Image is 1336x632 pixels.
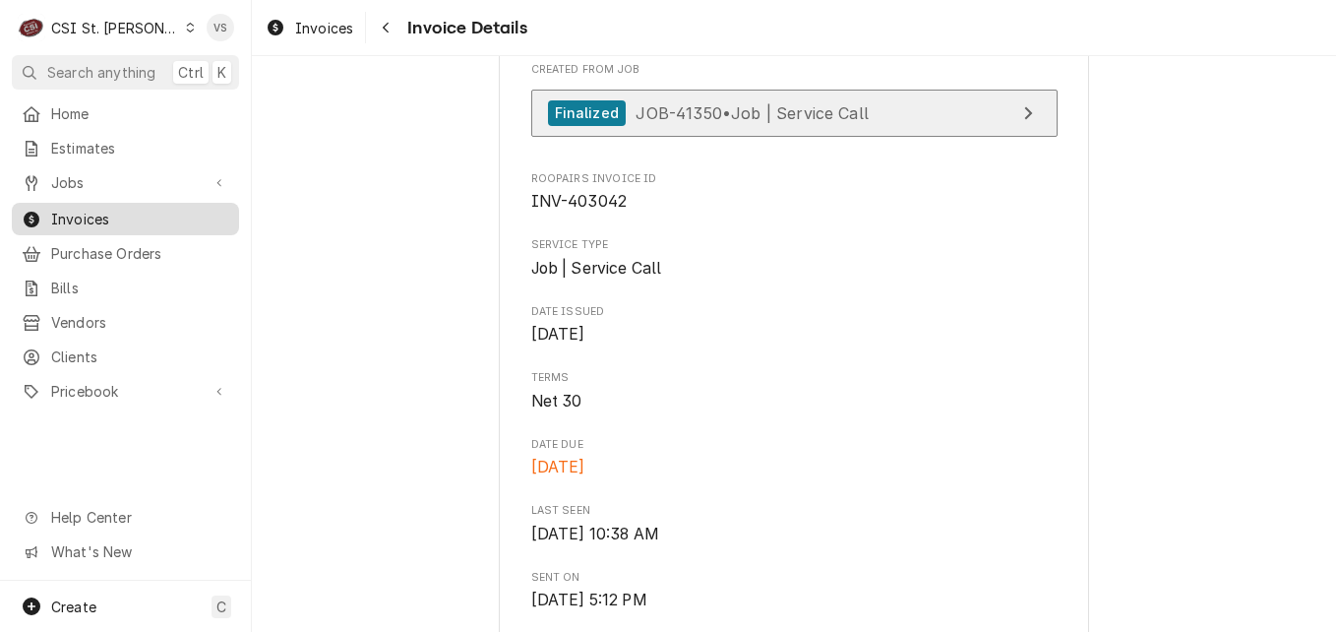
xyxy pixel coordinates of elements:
[217,62,226,83] span: K
[12,375,239,408] a: Go to Pricebook
[531,370,1058,386] span: Terms
[401,15,526,41] span: Invoice Details
[531,325,585,344] span: [DATE]
[531,525,659,543] span: [DATE] 10:38 AM
[12,272,239,304] a: Bills
[12,341,239,373] a: Clients
[51,243,229,264] span: Purchase Orders
[12,97,239,130] a: Home
[12,166,239,199] a: Go to Jobs
[531,458,585,476] span: [DATE]
[51,209,229,229] span: Invoices
[531,257,1058,281] span: Service Type
[531,437,1058,453] span: Date Due
[51,172,200,193] span: Jobs
[12,237,239,270] a: Purchase Orders
[531,390,1058,413] span: Terms
[51,138,229,158] span: Estimates
[531,304,1058,320] span: Date Issued
[18,14,45,41] div: C
[531,323,1058,347] span: Date Issued
[12,203,239,235] a: Invoices
[207,14,234,41] div: Vicky Stuesse's Avatar
[178,62,204,83] span: Ctrl
[207,14,234,41] div: VS
[531,437,1058,479] div: Date Due
[531,237,1058,280] div: Service Type
[531,237,1058,253] span: Service Type
[51,599,96,615] span: Create
[12,306,239,339] a: Vendors
[531,570,1058,586] span: Sent On
[531,503,1058,545] div: Last Seen
[51,507,227,528] span: Help Center
[531,192,628,211] span: INV-403042
[531,370,1058,412] div: Terms
[531,456,1058,479] span: Date Due
[12,55,239,90] button: Search anythingCtrlK
[12,536,239,568] a: Go to What's New
[47,62,155,83] span: Search anything
[548,100,626,127] div: Finalized
[51,103,229,124] span: Home
[12,501,239,534] a: Go to Help Center
[531,171,1058,187] span: Roopairs Invoice ID
[51,18,179,38] div: CSI St. [PERSON_NAME]
[531,570,1058,612] div: Sent On
[531,589,1058,612] span: Sent On
[531,304,1058,347] div: Date Issued
[51,541,227,562] span: What's New
[531,171,1058,214] div: Roopairs Invoice ID
[531,503,1058,519] span: Last Seen
[51,381,200,402] span: Pricebook
[531,523,1058,546] span: Last Seen
[18,14,45,41] div: CSI St. Louis's Avatar
[531,62,1058,78] span: Created From Job
[51,278,229,298] span: Bills
[531,259,662,278] span: Job | Service Call
[12,132,239,164] a: Estimates
[531,62,1058,147] div: Created From Job
[216,597,226,617] span: C
[531,591,647,609] span: [DATE] 5:12 PM
[51,312,229,333] span: Vendors
[531,190,1058,214] span: Roopairs Invoice ID
[531,392,582,411] span: Net 30
[51,347,229,367] span: Clients
[295,18,353,38] span: Invoices
[258,12,361,44] a: Invoices
[636,102,869,122] span: JOB-41350 • Job | Service Call
[531,90,1058,138] a: View Job
[370,12,401,43] button: Navigate back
